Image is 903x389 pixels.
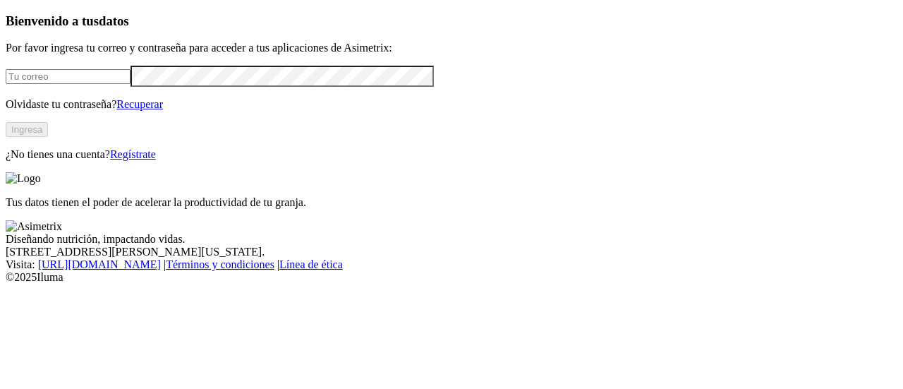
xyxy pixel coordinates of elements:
img: Logo [6,172,41,185]
input: Tu correo [6,69,131,84]
span: datos [99,13,129,28]
a: Regístrate [110,148,156,160]
p: ¿No tienes una cuenta? [6,148,897,161]
div: Diseñando nutrición, impactando vidas. [6,233,897,246]
a: Línea de ética [279,258,343,270]
img: Asimetrix [6,220,62,233]
a: Recuperar [116,98,163,110]
h3: Bienvenido a tus [6,13,897,29]
a: Términos y condiciones [166,258,274,270]
a: [URL][DOMAIN_NAME] [38,258,161,270]
div: © 2025 Iluma [6,271,897,284]
p: Tus datos tienen el poder de acelerar la productividad de tu granja. [6,196,897,209]
p: Por favor ingresa tu correo y contraseña para acceder a tus aplicaciones de Asimetrix: [6,42,897,54]
div: Visita : | | [6,258,897,271]
button: Ingresa [6,122,48,137]
div: [STREET_ADDRESS][PERSON_NAME][US_STATE]. [6,246,897,258]
p: Olvidaste tu contraseña? [6,98,897,111]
